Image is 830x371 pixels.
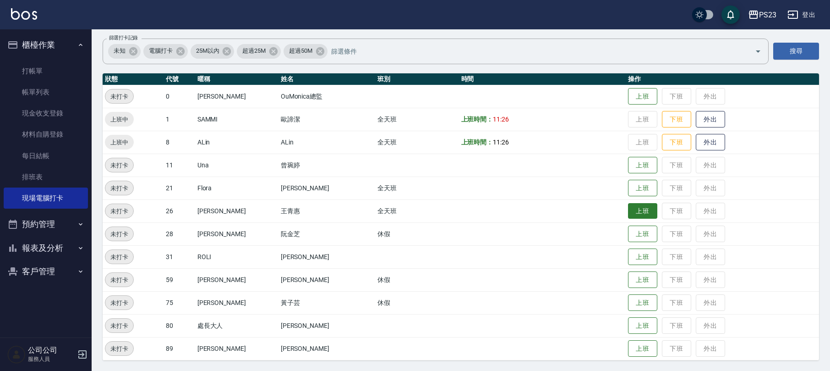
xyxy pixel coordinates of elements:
td: [PERSON_NAME] [278,177,376,199]
button: save [721,6,740,24]
td: [PERSON_NAME] [278,314,376,337]
td: 75 [164,291,195,314]
td: [PERSON_NAME] [195,337,278,360]
div: 超過25M [237,44,281,59]
button: 上班 [628,317,657,334]
img: Person [7,345,26,364]
td: [PERSON_NAME] [195,199,278,222]
td: 全天班 [375,108,459,131]
label: 篩選打卡記錄 [109,34,138,41]
th: 操作 [626,73,819,85]
span: 未打卡 [105,252,133,262]
td: 11 [164,154,195,177]
div: PS23 [759,9,776,21]
span: 上班中 [105,115,134,124]
td: 全天班 [375,131,459,154]
input: 篩選條件 [329,43,739,59]
td: 王青惠 [278,199,376,222]
button: PS23 [744,6,780,24]
td: [PERSON_NAME] [278,245,376,268]
button: 上班 [628,249,657,266]
span: 電腦打卡 [143,46,178,55]
button: 上班 [628,157,657,174]
button: 報表及分析 [4,236,88,260]
span: 11:26 [493,116,509,123]
button: 上班 [628,203,657,219]
a: 排班表 [4,166,88,188]
td: 阮金芝 [278,222,376,245]
span: 未知 [108,46,131,55]
button: 下班 [662,134,691,151]
td: [PERSON_NAME] [278,337,376,360]
th: 代號 [164,73,195,85]
a: 現金收支登錄 [4,103,88,124]
button: 外出 [696,111,725,128]
div: 超過50M [284,44,328,59]
p: 服務人員 [28,355,75,363]
a: 每日結帳 [4,145,88,166]
button: 登出 [784,6,819,23]
td: 歐諦潔 [278,108,376,131]
button: 預約管理 [4,212,88,236]
td: 休假 [375,268,459,291]
td: 休假 [375,291,459,314]
td: 31 [164,245,195,268]
button: Open [751,44,765,59]
span: 11:26 [493,138,509,146]
b: 上班時間： [461,116,493,123]
a: 打帳單 [4,61,88,82]
td: 80 [164,314,195,337]
th: 時間 [459,73,626,85]
td: 全天班 [375,199,459,222]
button: 上班 [628,226,657,243]
td: 1 [164,108,195,131]
img: Logo [11,8,37,20]
td: SAMMI [195,108,278,131]
span: 未打卡 [105,92,133,101]
th: 狀態 [103,73,164,85]
a: 現場電腦打卡 [4,188,88,209]
td: 26 [164,199,195,222]
th: 姓名 [278,73,376,85]
span: 超過50M [284,46,318,55]
td: ALin [278,131,376,154]
span: 未打卡 [105,206,133,216]
td: 21 [164,177,195,199]
td: [PERSON_NAME] [195,85,278,108]
a: 帳單列表 [4,82,88,103]
a: 材料自購登錄 [4,124,88,145]
td: 89 [164,337,195,360]
td: ROLI [195,245,278,268]
td: [PERSON_NAME] [195,268,278,291]
button: 上班 [628,88,657,105]
h5: 公司公司 [28,346,75,355]
span: 未打卡 [105,183,133,193]
button: 搜尋 [773,43,819,60]
button: 上班 [628,294,657,311]
button: 下班 [662,111,691,128]
td: [PERSON_NAME] [278,268,376,291]
td: 0 [164,85,195,108]
button: 上班 [628,271,657,288]
span: 上班中 [105,138,134,147]
div: 25M以內 [191,44,235,59]
td: [PERSON_NAME] [195,222,278,245]
span: 未打卡 [105,275,133,285]
button: 櫃檯作業 [4,33,88,57]
td: 處長大人 [195,314,278,337]
td: 曾琬婷 [278,154,376,177]
span: 超過25M [237,46,271,55]
td: 休假 [375,222,459,245]
button: 上班 [628,180,657,197]
span: 25M以內 [191,46,225,55]
th: 班別 [375,73,459,85]
th: 暱稱 [195,73,278,85]
div: 電腦打卡 [143,44,188,59]
td: ALin [195,131,278,154]
td: 8 [164,131,195,154]
div: 未知 [108,44,141,59]
td: Una [195,154,278,177]
button: 上班 [628,340,657,357]
button: 客戶管理 [4,260,88,283]
span: 未打卡 [105,229,133,239]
